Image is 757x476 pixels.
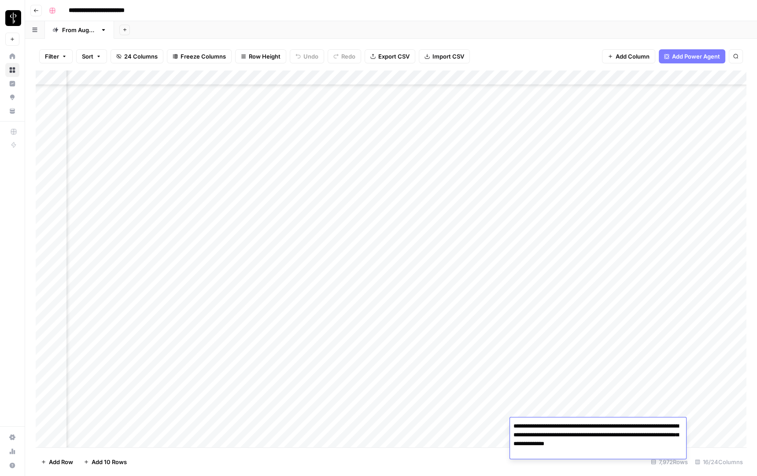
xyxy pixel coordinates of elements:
[39,49,73,63] button: Filter
[36,455,78,469] button: Add Row
[303,52,318,61] span: Undo
[82,52,93,61] span: Sort
[419,49,470,63] button: Import CSV
[167,49,232,63] button: Freeze Columns
[5,7,19,29] button: Workspace: LP Production Workloads
[5,90,19,104] a: Opportunities
[45,52,59,61] span: Filter
[659,49,725,63] button: Add Power Agent
[92,458,127,466] span: Add 10 Rows
[5,458,19,472] button: Help + Support
[691,455,746,469] div: 16/24 Columns
[235,49,286,63] button: Row Height
[290,49,324,63] button: Undo
[432,52,464,61] span: Import CSV
[49,458,73,466] span: Add Row
[365,49,415,63] button: Export CSV
[616,52,650,61] span: Add Column
[5,430,19,444] a: Settings
[341,52,355,61] span: Redo
[45,21,114,39] a: From [DATE]
[78,455,132,469] button: Add 10 Rows
[5,77,19,91] a: Insights
[5,104,19,118] a: Your Data
[5,10,21,26] img: LP Production Workloads Logo
[111,49,163,63] button: 24 Columns
[124,52,158,61] span: 24 Columns
[672,52,720,61] span: Add Power Agent
[5,444,19,458] a: Usage
[62,26,97,34] div: From [DATE]
[5,49,19,63] a: Home
[602,49,655,63] button: Add Column
[328,49,361,63] button: Redo
[76,49,107,63] button: Sort
[5,63,19,77] a: Browse
[249,52,281,61] span: Row Height
[181,52,226,61] span: Freeze Columns
[378,52,410,61] span: Export CSV
[647,455,691,469] div: 7,972 Rows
